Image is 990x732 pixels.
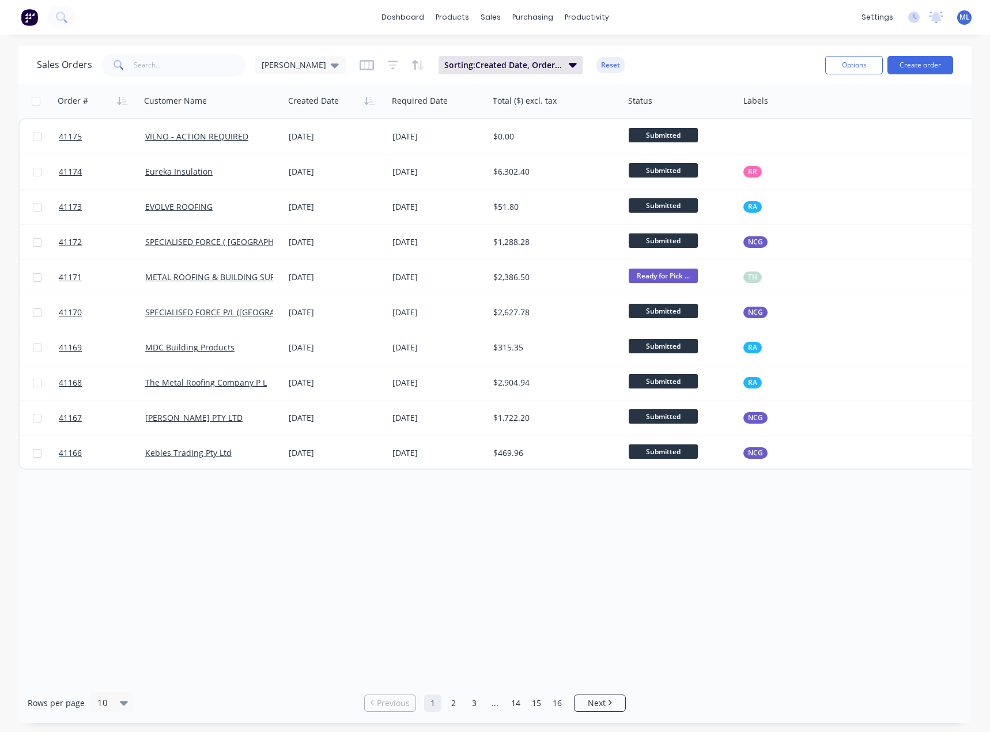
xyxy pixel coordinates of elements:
[748,412,763,424] span: NCG
[59,330,145,365] a: 41169
[493,166,613,178] div: $6,302.40
[493,342,613,353] div: $315.35
[59,377,82,388] span: 41168
[475,9,507,26] div: sales
[629,339,698,353] span: Submitted
[376,9,430,26] a: dashboard
[392,307,484,318] div: [DATE]
[59,307,82,318] span: 41170
[493,131,613,142] div: $0.00
[59,271,82,283] span: 41171
[629,128,698,142] span: Submitted
[486,695,504,712] a: Jump forward
[493,271,613,283] div: $2,386.50
[59,342,82,353] span: 41169
[392,131,484,142] div: [DATE]
[59,236,82,248] span: 41172
[59,154,145,189] a: 41174
[493,201,613,213] div: $51.80
[743,412,768,424] button: NCG
[145,342,235,353] a: MDC Building Products
[145,307,321,318] a: SPECIALISED FORCE P/L ([GEOGRAPHIC_DATA])
[629,304,698,318] span: Submitted
[392,377,484,388] div: [DATE]
[289,201,383,213] div: [DATE]
[360,695,630,712] ul: Pagination
[59,412,82,424] span: 41167
[58,95,88,107] div: Order #
[59,260,145,295] a: 41171
[262,59,326,71] span: [PERSON_NAME]
[628,95,652,107] div: Status
[59,190,145,224] a: 41173
[743,342,762,353] button: RA
[959,12,970,22] span: ML
[145,166,213,177] a: Eureka Insulation
[289,307,383,318] div: [DATE]
[134,54,246,77] input: Search...
[748,166,757,178] span: RR
[743,166,762,178] button: RR
[59,131,82,142] span: 41175
[59,201,82,213] span: 41173
[507,695,524,712] a: Page 14
[392,447,484,459] div: [DATE]
[288,95,339,107] div: Created Date
[748,236,763,248] span: NCG
[629,198,698,213] span: Submitted
[748,447,763,459] span: NCG
[289,412,383,424] div: [DATE]
[59,166,82,178] span: 41174
[629,163,698,178] span: Submitted
[493,377,613,388] div: $2,904.94
[145,412,243,423] a: [PERSON_NAME] PTY LTD
[856,9,899,26] div: settings
[629,374,698,388] span: Submitted
[748,342,757,353] span: RA
[748,307,763,318] span: NCG
[445,695,462,712] a: Page 2
[559,9,615,26] div: productivity
[743,201,762,213] button: RA
[37,59,92,70] h1: Sales Orders
[629,444,698,459] span: Submitted
[289,447,383,459] div: [DATE]
[424,695,441,712] a: Page 1 is your current page
[59,365,145,400] a: 41168
[365,697,415,709] a: Previous page
[444,59,562,71] span: Sorting: Created Date, Order #
[59,401,145,435] a: 41167
[392,236,484,248] div: [DATE]
[596,57,625,73] button: Reset
[743,447,768,459] button: NCG
[588,697,606,709] span: Next
[748,377,757,388] span: RA
[493,412,613,424] div: $1,722.20
[145,236,309,247] a: SPECIALISED FORCE ( [GEOGRAPHIC_DATA])
[145,377,267,388] a: The Metal Roofing Company P L
[392,201,484,213] div: [DATE]
[528,695,545,712] a: Page 15
[748,201,757,213] span: RA
[392,95,448,107] div: Required Date
[21,9,38,26] img: Factory
[145,201,213,212] a: EVOLVE ROOFING
[430,9,475,26] div: products
[392,342,484,353] div: [DATE]
[289,271,383,283] div: [DATE]
[743,377,762,388] button: RA
[493,95,557,107] div: Total ($) excl. tax
[289,131,383,142] div: [DATE]
[743,271,762,283] button: TH
[145,271,328,282] a: METAL ROOFING & BUILDING SUPPLIES PTY LTD
[825,56,883,74] button: Options
[575,697,625,709] a: Next page
[392,166,484,178] div: [DATE]
[629,233,698,248] span: Submitted
[743,307,768,318] button: NCG
[439,56,583,74] button: Sorting:Created Date, Order #
[743,95,768,107] div: Labels
[59,295,145,330] a: 41170
[629,409,698,424] span: Submitted
[392,271,484,283] div: [DATE]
